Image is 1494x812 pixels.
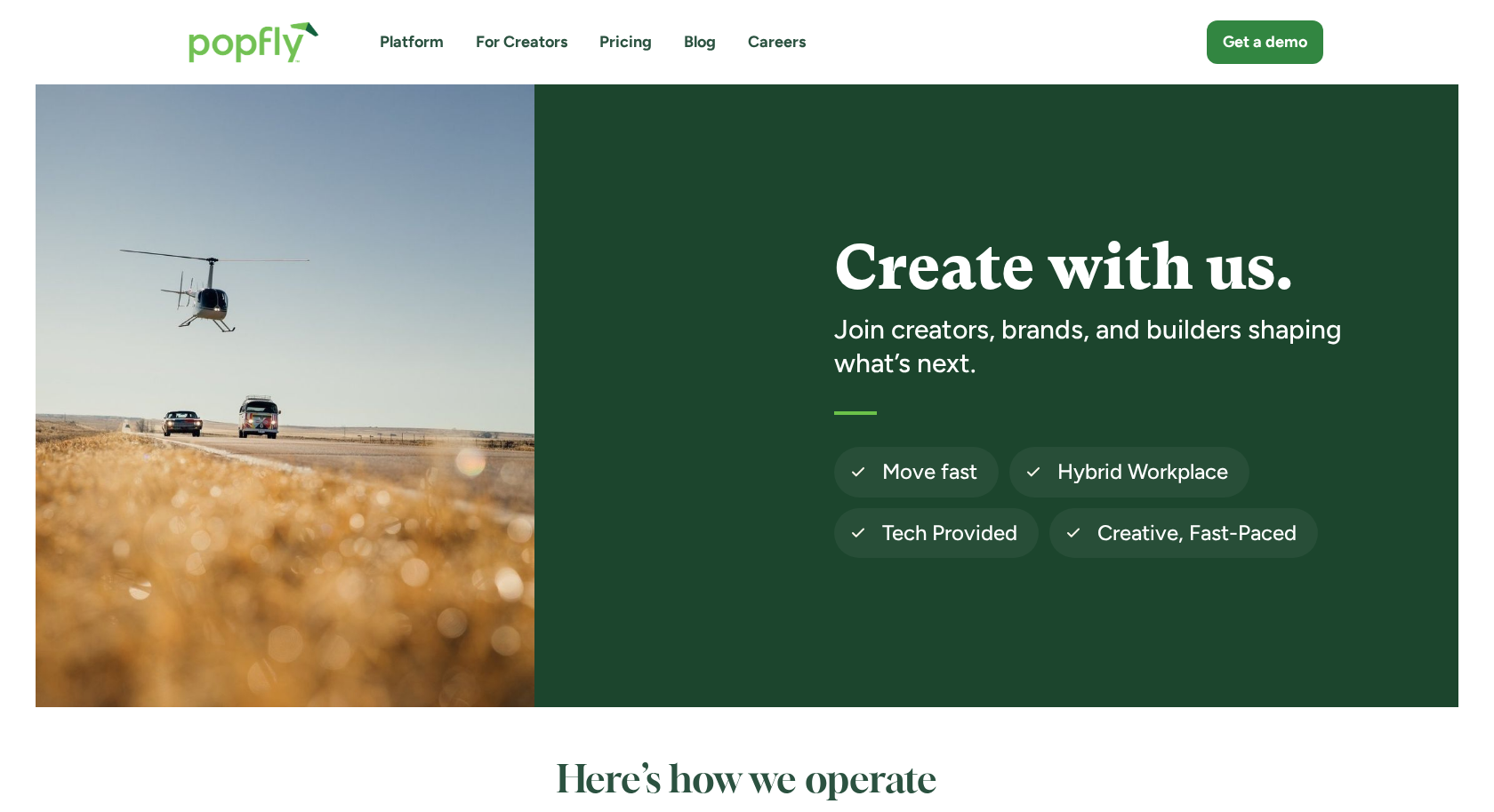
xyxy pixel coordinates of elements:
h2: Here’s how we operate [278,760,1217,803]
a: Careers [748,31,806,53]
a: Get a demo [1207,20,1323,64]
a: Platform [380,31,444,53]
h4: Move fast [882,458,977,486]
div: Get a demo [1223,31,1307,53]
a: Pricing [599,31,652,53]
h3: Join creators, brands, and builders shaping what’s next. [834,313,1371,379]
a: Blog [684,31,716,53]
h4: Tech Provided [882,519,1017,547]
h4: Hybrid Workplace [1057,458,1228,486]
a: For Creators [476,31,567,53]
h4: Creative, Fast-Paced [1097,519,1297,547]
a: home [171,4,337,81]
h1: Create with us. [834,234,1371,302]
